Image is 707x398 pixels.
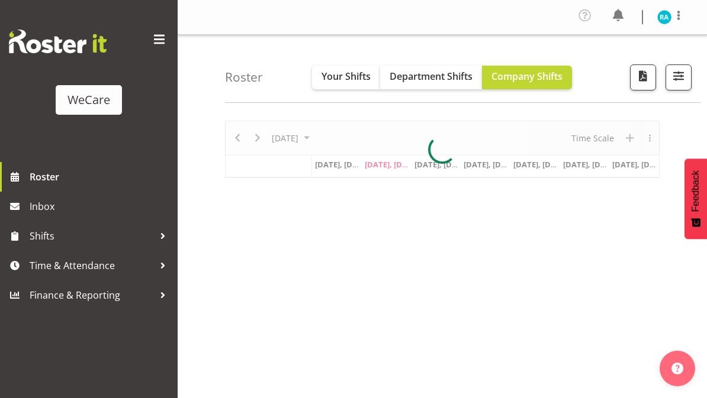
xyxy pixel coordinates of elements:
[30,257,154,274] span: Time & Attendance
[482,66,572,89] button: Company Shifts
[30,286,154,304] span: Finance & Reporting
[30,198,172,215] span: Inbox
[690,170,701,212] span: Feedback
[30,227,154,245] span: Shifts
[684,158,707,239] button: Feedback - Show survey
[390,70,473,83] span: Department Shifts
[380,66,482,89] button: Department Shifts
[322,70,371,83] span: Your Shifts
[630,64,656,90] button: Download a PDF of the roster according to the set date range.
[671,363,683,374] img: help-xxl-2.png
[666,64,692,90] button: Filter Shifts
[312,66,380,89] button: Your Shifts
[68,91,110,109] div: WeCare
[491,70,563,83] span: Company Shifts
[30,168,172,186] span: Roster
[225,70,263,84] h4: Roster
[9,30,107,53] img: Rosterit website logo
[657,10,671,24] img: rachna-anderson11498.jpg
